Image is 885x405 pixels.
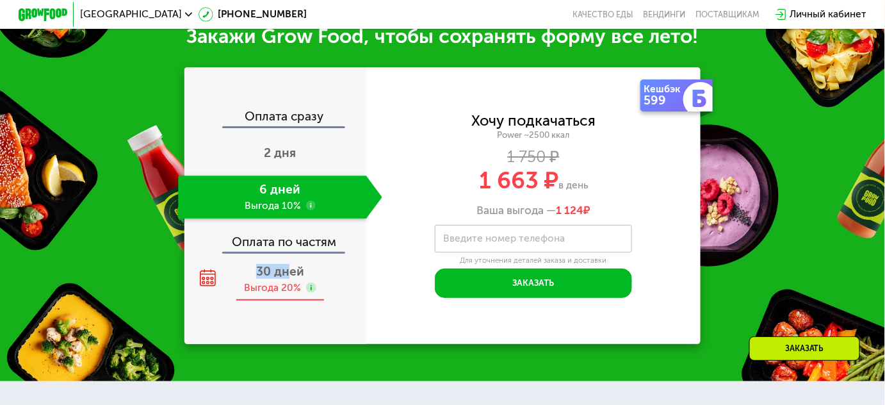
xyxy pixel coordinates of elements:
[790,7,866,22] div: Личный кабинет
[556,204,590,217] span: ₽
[749,336,860,361] div: Заказать
[435,269,631,298] button: Заказать
[644,94,686,106] div: 599
[558,179,588,191] span: в день
[245,281,302,295] div: Выгода 20%
[264,145,296,160] span: 2 дня
[443,235,565,242] label: Введите номер телефона
[556,204,583,217] span: 1 124
[695,10,759,19] div: поставщикам
[80,10,182,19] span: [GEOGRAPHIC_DATA]
[186,110,366,126] div: Оплата сразу
[471,114,596,128] div: Хочу подкачаться
[186,224,366,252] div: Оплата по частям
[644,10,686,19] a: Вендинги
[366,129,701,140] div: Power ~2500 ккал
[573,10,634,19] a: Качество еды
[435,256,631,265] div: Для уточнения деталей заказа и доставки
[644,85,686,94] div: Кешбэк
[199,7,307,22] a: [PHONE_NUMBER]
[256,264,304,279] span: 30 дней
[366,150,701,163] div: 1 750 ₽
[366,204,701,217] div: Ваша выгода —
[479,167,558,194] span: 1 663 ₽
